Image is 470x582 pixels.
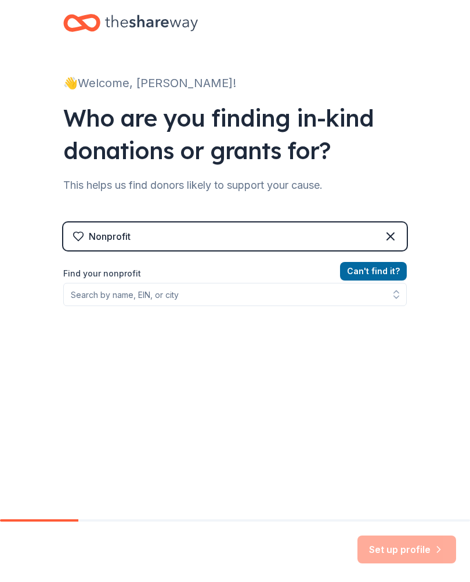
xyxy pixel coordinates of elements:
div: Who are you finding in-kind donations or grants for? [63,102,407,167]
div: Nonprofit [89,229,131,243]
input: Search by name, EIN, or city [63,283,407,306]
label: Find your nonprofit [63,267,407,281]
div: This helps us find donors likely to support your cause. [63,176,407,195]
button: Can't find it? [340,262,407,281]
div: 👋 Welcome, [PERSON_NAME]! [63,74,407,92]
